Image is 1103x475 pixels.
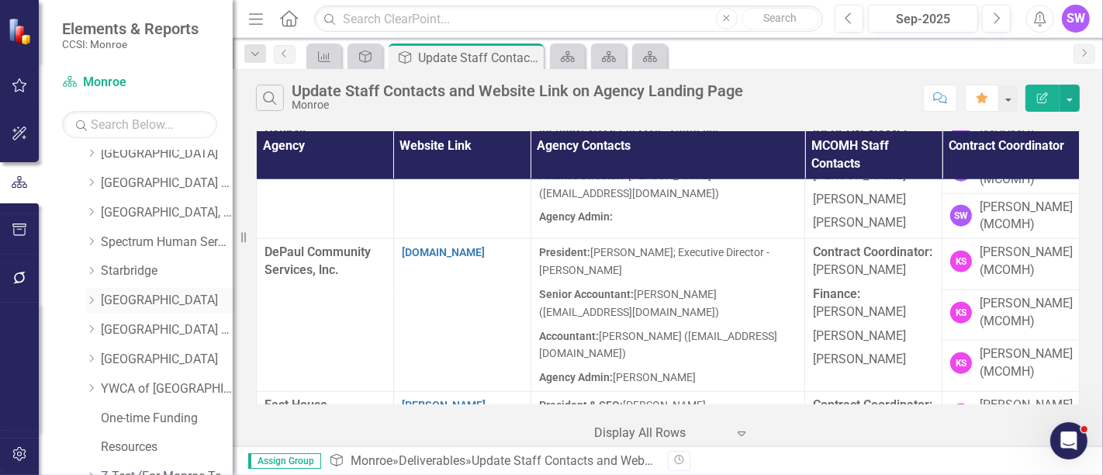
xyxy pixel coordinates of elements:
span: [PERSON_NAME]; Executive Director -[PERSON_NAME] [539,246,769,276]
strong: Finance: [813,286,860,301]
p: [PERSON_NAME] [813,324,934,348]
span: [PERSON_NAME] ([EMAIL_ADDRESS][DOMAIN_NAME]) [539,330,777,360]
strong: Contract Coordinator: [813,397,932,412]
strong: Contract Coordinator: [813,244,932,259]
td: Double-Click to Edit [942,341,1080,392]
div: [PERSON_NAME] (MCOMH) [980,295,1073,331]
a: [GEOGRAPHIC_DATA] [101,351,233,369]
a: [PERSON_NAME][DOMAIN_NAME] [402,399,486,429]
a: [GEOGRAPHIC_DATA] [101,145,233,163]
div: Update Staff Contacts and Website Link on Agency Landing Page [472,453,830,468]
a: Monroe [351,453,392,468]
td: Double-Click to Edit [942,392,1080,466]
span: [PERSON_NAME] [539,371,696,383]
span: ([EMAIL_ADDRESS][DOMAIN_NAME]) [539,187,719,199]
td: Double-Click to Edit [942,239,1080,290]
iframe: Intercom live chat [1050,422,1087,459]
strong: President: [539,246,590,258]
button: Sep-2025 [868,5,978,33]
strong: Finance Director: [539,169,624,182]
p: [PERSON_NAME] [813,188,934,212]
td: Double-Click to Edit [531,239,805,392]
span: [PERSON_NAME] [813,397,932,430]
a: [GEOGRAPHIC_DATA] (RRH) [101,321,233,339]
a: YWCA of [GEOGRAPHIC_DATA] and [GEOGRAPHIC_DATA] [101,380,233,398]
div: KS [950,404,972,425]
strong: President & CEO: [539,399,623,411]
div: » » [329,452,656,470]
a: [DOMAIN_NAME] [402,246,485,258]
a: Deliverables [399,453,465,468]
a: Monroe [62,74,217,92]
span: Assign Group [248,453,321,469]
td: Double-Click to Edit [805,239,942,392]
div: Update Staff Contacts and Website Link on Agency Landing Page [292,82,743,99]
span: [PERSON_NAME] [813,244,932,277]
input: Search Below... [62,111,217,138]
span: East House Corporation [265,397,330,430]
div: [PERSON_NAME] (MCOMH) [980,397,1073,432]
button: Search [742,8,819,29]
div: KS [950,302,972,324]
strong: Agency Admin: [539,371,613,383]
td: Double-Click to Edit [393,239,531,392]
div: Update Staff Contacts and Website Link on Agency Landing Page [418,48,540,68]
div: Sep-2025 [873,10,973,29]
a: Spectrum Human Services, Inc. [101,234,233,251]
div: [PERSON_NAME] (MCOMH) [980,244,1073,279]
a: [GEOGRAPHIC_DATA] [101,292,233,310]
div: [PERSON_NAME] (MCOMH) [980,199,1073,234]
td: Double-Click to Edit [942,290,1080,341]
strong: Agency Admin: [539,210,613,223]
strong: Accountant: [539,330,599,342]
input: Search ClearPoint... [314,5,823,33]
p: [PERSON_NAME] [813,211,934,232]
a: One-time Funding [101,410,233,428]
a: Starbridge [101,262,233,280]
p: [PERSON_NAME] [813,283,934,324]
span: DePaul Community Services, lnc. [265,244,371,277]
div: [PERSON_NAME] (MCOMH) [980,345,1073,381]
a: [GEOGRAPHIC_DATA], Inc. [101,204,233,222]
strong: Senior Accountant: [539,288,634,300]
p: [PERSON_NAME] [813,348,934,369]
span: [PERSON_NAME] [628,169,711,182]
button: SW [1062,5,1090,33]
div: SW [950,205,972,227]
img: ClearPoint Strategy [8,18,35,45]
a: Resources [101,439,233,456]
span: [PERSON_NAME] ([EMAIL_ADDRESS][DOMAIN_NAME]) [539,288,719,318]
div: Monroe [292,99,743,111]
span: [PERSON_NAME] ([EMAIL_ADDRESS][PERSON_NAME][DOMAIN_NAME]) [539,399,715,447]
span: Search [763,12,797,24]
span: Elements & Reports [62,19,199,38]
td: Double-Click to Edit [942,193,1080,239]
small: CCSI: Monroe [62,38,199,50]
a: [GEOGRAPHIC_DATA] (RRH) [101,175,233,192]
div: KS [950,251,972,272]
div: KS [950,352,972,374]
